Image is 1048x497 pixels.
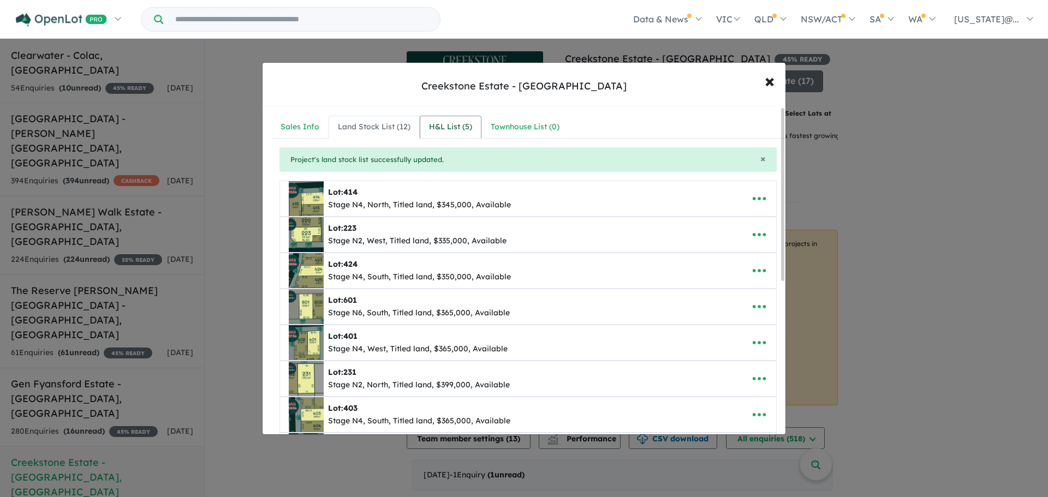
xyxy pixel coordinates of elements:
[328,295,357,305] b: Lot:
[954,14,1019,25] span: [US_STATE]@...
[343,295,357,305] span: 601
[765,69,775,92] span: ×
[289,289,324,324] img: Creekstone%20Estate%20-%20Tarneit%20-%20Lot%20601___1752723488.png
[343,403,358,413] span: 403
[491,121,559,134] div: Townhouse List ( 0 )
[289,217,324,252] img: Creekstone%20Estate%20-%20Tarneit%20-%20Lot%20223___1752723269.png
[343,367,356,377] span: 231
[343,331,358,341] span: 401
[328,235,507,248] div: Stage N2, West, Titled land, $335,000, Available
[343,187,358,197] span: 414
[289,397,324,432] img: Creekstone%20Estate%20-%20Tarneit%20-%20Lot%20403___1756356859.png
[421,79,627,93] div: Creekstone Estate - [GEOGRAPHIC_DATA]
[16,13,107,27] img: Openlot PRO Logo White
[165,8,438,31] input: Try estate name, suburb, builder or developer
[760,154,766,164] button: Close
[279,147,777,172] div: Project's land stock list successfully updated.
[328,343,508,356] div: Stage N4, West, Titled land, $365,000, Available
[429,121,472,134] div: H&L List ( 5 )
[328,331,358,341] b: Lot:
[289,325,324,360] img: Creekstone%20Estate%20-%20Tarneit%20-%20Lot%20401___1756356796.png
[289,181,324,216] img: Creekstone%20Estate%20-%20Tarneit%20-%20Lot%20414___1756356136.png
[328,403,358,413] b: Lot:
[343,223,356,233] span: 223
[343,259,358,269] span: 424
[760,152,766,165] span: ×
[328,199,511,212] div: Stage N4, North, Titled land, $345,000, Available
[328,223,356,233] b: Lot:
[328,271,511,284] div: Stage N4, South, Titled land, $350,000, Available
[328,367,356,377] b: Lot:
[281,121,319,134] div: Sales Info
[328,259,358,269] b: Lot:
[328,379,510,392] div: Stage N2, North, Titled land, $399,000, Available
[328,187,358,197] b: Lot:
[328,415,510,428] div: Stage N4, South, Titled land, $365,000, Available
[338,121,410,134] div: Land Stock List ( 12 )
[289,253,324,288] img: Creekstone%20Estate%20-%20Tarneit%20-%20Lot%20424___1756356667.png
[328,307,510,320] div: Stage N6, South, Titled land, $365,000, Available
[289,433,324,468] img: Creekstone%20Estate%20-%20Tarneit%20-%20Lot%20420___1756356511.png
[289,361,324,396] img: Creekstone%20Estate%20-%20Tarneit%20-%20Lot%20231___1752723415.png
